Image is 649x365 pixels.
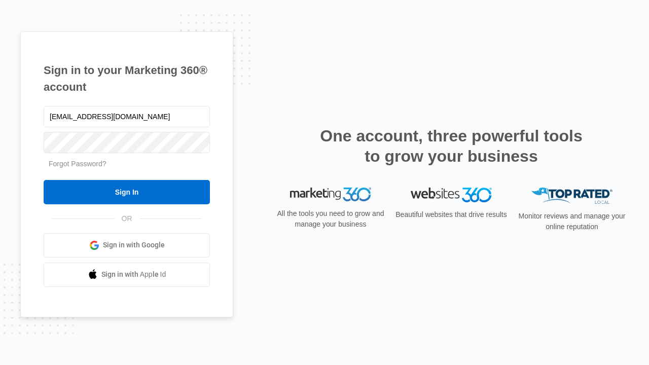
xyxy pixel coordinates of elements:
[44,233,210,258] a: Sign in with Google
[394,209,508,220] p: Beautiful websites that drive results
[44,263,210,287] a: Sign in with Apple Id
[274,208,387,230] p: All the tools you need to grow and manage your business
[290,188,371,202] img: Marketing 360
[103,240,165,250] span: Sign in with Google
[317,126,586,166] h2: One account, three powerful tools to grow your business
[44,62,210,95] h1: Sign in to your Marketing 360® account
[49,160,106,168] a: Forgot Password?
[515,211,629,232] p: Monitor reviews and manage your online reputation
[44,106,210,127] input: Email
[115,213,139,224] span: OR
[101,269,166,280] span: Sign in with Apple Id
[411,188,492,202] img: Websites 360
[531,188,612,204] img: Top Rated Local
[44,180,210,204] input: Sign In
